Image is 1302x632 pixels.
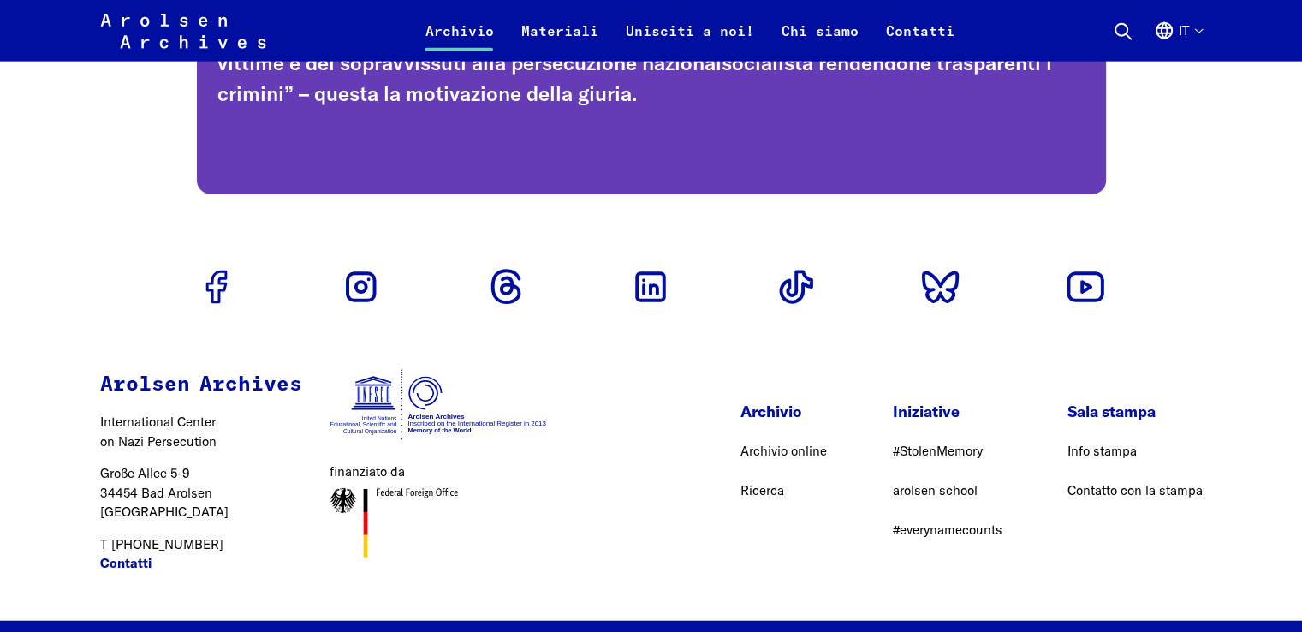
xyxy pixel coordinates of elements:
[507,21,611,62] a: Materiali
[892,443,982,459] a: #StolenMemory
[623,259,678,314] a: Vai al profilo Linkedin
[1067,482,1202,498] a: Contatto con la stampa
[100,554,152,574] a: Contatti
[334,259,389,314] a: Vai al profilo Instagram
[411,10,967,51] nav: Primaria
[913,259,968,314] a: Vai al profilo Bluesky
[100,464,302,522] p: Große Allee 5-9 34454 Bad Arolsen [GEOGRAPHIC_DATA]
[892,522,1002,538] a: #everynamecounts
[411,21,507,62] a: Archivio
[1154,21,1202,62] button: Italiano, selezione lingua
[892,482,977,498] a: arolsen school
[769,259,823,314] a: Vai al profilo Tiktok
[330,462,548,482] figcaption: finanziato da
[767,21,871,62] a: Chi siamo
[1067,400,1202,423] p: Sala stampa
[100,535,302,574] p: T [PHONE_NUMBER]
[189,259,244,314] a: Vai al profilo Facebook
[871,21,967,62] a: Contatti
[611,21,767,62] a: Unisciti a noi!
[1058,259,1113,314] a: Vai al profilo Youtube
[740,400,1202,555] nav: Piè di pagina
[740,443,827,459] a: Archivio online
[1067,443,1136,459] a: Info stampa
[479,259,533,314] a: Vai al profilo Threads
[740,482,784,498] a: Ricerca
[892,400,1002,423] p: Iniziative
[100,413,302,451] p: International Center on Nazi Persecution
[100,374,302,395] strong: Arolsen Archives
[740,400,827,423] p: Archivio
